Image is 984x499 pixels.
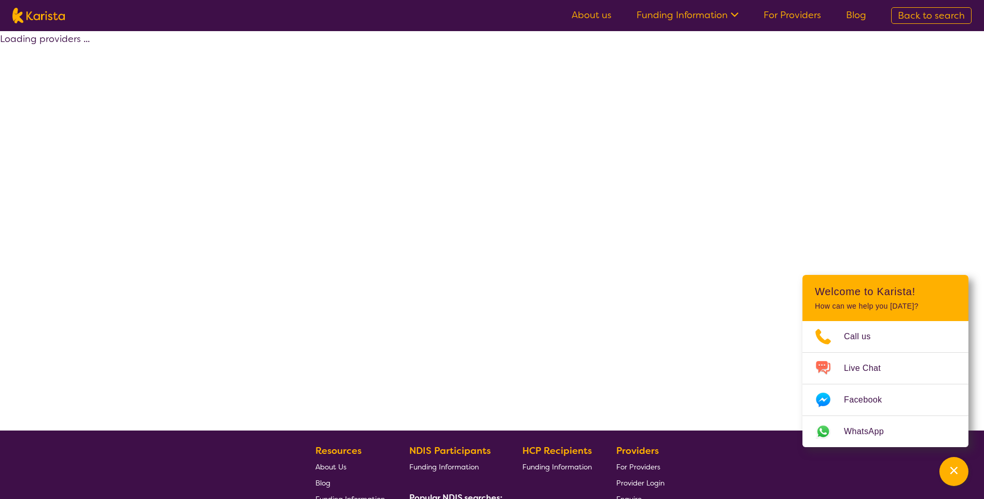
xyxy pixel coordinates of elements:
[522,459,592,475] a: Funding Information
[802,416,968,447] a: Web link opens in a new tab.
[802,321,968,447] ul: Choose channel
[315,459,385,475] a: About Us
[846,9,866,21] a: Blog
[616,445,659,457] b: Providers
[315,445,362,457] b: Resources
[844,424,896,439] span: WhatsApp
[12,8,65,23] img: Karista logo
[764,9,821,21] a: For Providers
[409,459,498,475] a: Funding Information
[616,462,660,472] span: For Providers
[409,462,479,472] span: Funding Information
[409,445,491,457] b: NDIS Participants
[898,9,965,22] span: Back to search
[616,478,664,488] span: Provider Login
[315,475,385,491] a: Blog
[616,459,664,475] a: For Providers
[815,285,956,298] h2: Welcome to Karista!
[522,445,592,457] b: HCP Recipients
[939,457,968,486] button: Channel Menu
[616,475,664,491] a: Provider Login
[315,478,330,488] span: Blog
[572,9,612,21] a: About us
[891,7,972,24] a: Back to search
[315,462,347,472] span: About Us
[844,329,883,344] span: Call us
[844,361,893,376] span: Live Chat
[636,9,739,21] a: Funding Information
[802,275,968,447] div: Channel Menu
[815,302,956,311] p: How can we help you [DATE]?
[844,392,894,408] span: Facebook
[522,462,592,472] span: Funding Information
